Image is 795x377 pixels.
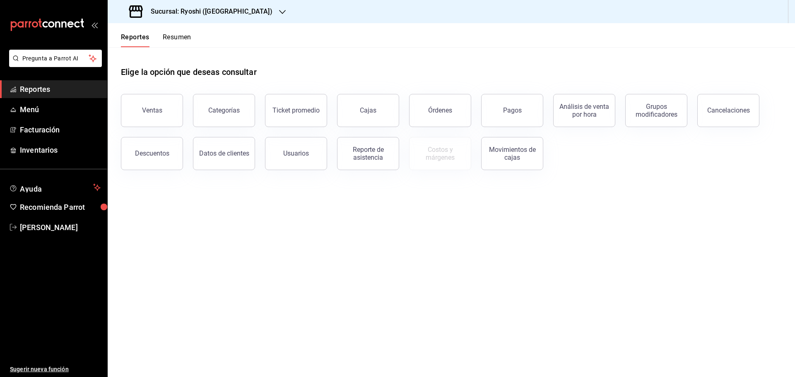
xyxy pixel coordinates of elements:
button: Órdenes [409,94,471,127]
div: Costos y márgenes [414,146,466,161]
button: Ticket promedio [265,94,327,127]
button: Categorías [193,94,255,127]
div: Datos de clientes [199,149,249,157]
div: Reporte de asistencia [342,146,394,161]
button: Descuentos [121,137,183,170]
button: Usuarios [265,137,327,170]
div: navigation tabs [121,33,191,47]
div: Ticket promedio [272,106,320,114]
button: Cajas [337,94,399,127]
div: Pagos [503,106,522,114]
div: Movimientos de cajas [487,146,538,161]
button: Reporte de asistencia [337,137,399,170]
button: Análisis de venta por hora [553,94,615,127]
button: Ventas [121,94,183,127]
button: Reportes [121,33,149,47]
button: Datos de clientes [193,137,255,170]
button: Pagos [481,94,543,127]
button: open_drawer_menu [91,22,98,28]
h1: Elige la opción que deseas consultar [121,66,257,78]
button: Pregunta a Parrot AI [9,50,102,67]
div: Ventas [142,106,162,114]
button: Movimientos de cajas [481,137,543,170]
span: Pregunta a Parrot AI [22,54,89,63]
span: Ayuda [20,182,90,192]
div: Cancelaciones [707,106,750,114]
span: Inventarios [20,144,101,156]
div: Cajas [360,106,376,114]
div: Grupos modificadores [631,103,682,118]
button: Grupos modificadores [625,94,687,127]
span: Reportes [20,84,101,95]
span: Facturación [20,124,101,135]
div: Análisis de venta por hora [559,103,610,118]
span: Recomienda Parrot [20,202,101,213]
div: Órdenes [428,106,452,114]
button: Cancelaciones [697,94,759,127]
span: [PERSON_NAME] [20,222,101,233]
div: Categorías [208,106,240,114]
div: Usuarios [283,149,309,157]
button: Contrata inventarios para ver este reporte [409,137,471,170]
button: Resumen [163,33,191,47]
a: Pregunta a Parrot AI [6,60,102,69]
span: Menú [20,104,101,115]
div: Descuentos [135,149,169,157]
span: Sugerir nueva función [10,365,101,374]
h3: Sucursal: Ryoshi ([GEOGRAPHIC_DATA]) [144,7,272,17]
